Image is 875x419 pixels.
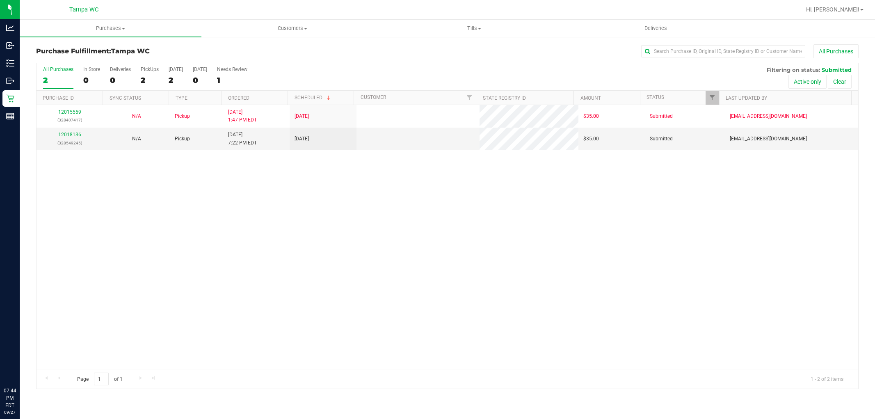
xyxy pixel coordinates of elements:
[6,59,14,67] inline-svg: Inventory
[726,95,767,101] a: Last Updated By
[813,44,859,58] button: All Purchases
[20,25,201,32] span: Purchases
[176,95,187,101] a: Type
[132,135,141,143] button: N/A
[295,112,309,120] span: [DATE]
[6,112,14,120] inline-svg: Reports
[58,132,81,137] a: 12018136
[41,116,98,124] p: (328407417)
[6,24,14,32] inline-svg: Analytics
[828,75,852,89] button: Clear
[6,94,14,103] inline-svg: Retail
[110,76,131,85] div: 0
[217,76,247,85] div: 1
[788,75,827,89] button: Active only
[295,95,332,101] a: Scheduled
[295,135,309,143] span: [DATE]
[201,20,383,37] a: Customers
[169,76,183,85] div: 2
[43,95,74,101] a: Purchase ID
[43,76,73,85] div: 2
[169,66,183,72] div: [DATE]
[20,20,201,37] a: Purchases
[4,409,16,415] p: 09/27
[202,25,383,32] span: Customers
[822,66,852,73] span: Submitted
[8,353,33,378] iframe: Resource center
[650,112,673,120] span: Submitted
[583,135,599,143] span: $35.00
[706,91,719,105] a: Filter
[6,77,14,85] inline-svg: Outbound
[193,66,207,72] div: [DATE]
[580,95,601,101] a: Amount
[58,109,81,115] a: 12015559
[228,108,257,124] span: [DATE] 1:47 PM EDT
[110,66,131,72] div: Deliveries
[69,6,98,13] span: Tampa WC
[650,135,673,143] span: Submitted
[361,94,386,100] a: Customer
[806,6,859,13] span: Hi, [PERSON_NAME]!
[175,135,190,143] span: Pickup
[462,91,476,105] a: Filter
[804,373,850,385] span: 1 - 2 of 2 items
[141,66,159,72] div: PickUps
[43,66,73,72] div: All Purchases
[94,373,109,385] input: 1
[228,131,257,147] span: [DATE] 7:22 PM EDT
[110,95,141,101] a: Sync Status
[83,66,100,72] div: In Store
[383,20,565,37] a: Tills
[36,48,310,55] h3: Purchase Fulfillment:
[132,136,141,142] span: Not Applicable
[730,112,807,120] span: [EMAIL_ADDRESS][DOMAIN_NAME]
[4,387,16,409] p: 07:44 PM EDT
[24,352,34,362] iframe: Resource center unread badge
[228,95,249,101] a: Ordered
[384,25,564,32] span: Tills
[633,25,678,32] span: Deliveries
[70,373,129,385] span: Page of 1
[132,112,141,120] button: N/A
[193,76,207,85] div: 0
[41,139,98,147] p: (328549245)
[6,41,14,50] inline-svg: Inbound
[730,135,807,143] span: [EMAIL_ADDRESS][DOMAIN_NAME]
[483,95,526,101] a: State Registry ID
[141,76,159,85] div: 2
[583,112,599,120] span: $35.00
[647,94,664,100] a: Status
[217,66,247,72] div: Needs Review
[767,66,820,73] span: Filtering on status:
[83,76,100,85] div: 0
[132,113,141,119] span: Not Applicable
[175,112,190,120] span: Pickup
[111,47,150,55] span: Tampa WC
[641,45,805,57] input: Search Purchase ID, Original ID, State Registry ID or Customer Name...
[565,20,747,37] a: Deliveries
